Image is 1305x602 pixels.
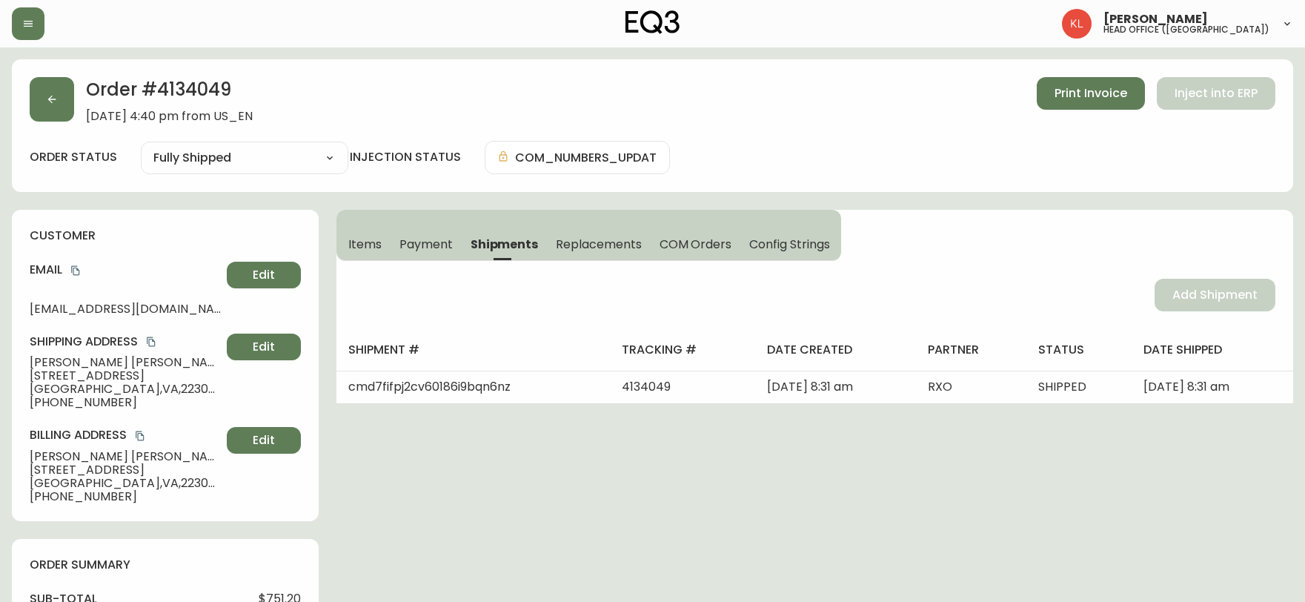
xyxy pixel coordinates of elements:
button: copy [68,263,83,278]
h4: customer [30,228,301,244]
span: Print Invoice [1055,85,1127,102]
span: [GEOGRAPHIC_DATA] , VA , 22304 , US [30,383,221,396]
span: [DATE] 8:31 am [767,378,853,395]
h4: Shipping Address [30,334,221,350]
h2: Order # 4134049 [86,77,253,110]
button: copy [144,334,159,349]
span: cmd7fifpj2cv60186i9bqn6nz [348,378,511,395]
button: Edit [227,334,301,360]
span: SHIPPED [1038,378,1086,395]
img: 2c0c8aa7421344cf0398c7f872b772b5 [1062,9,1092,39]
h4: partner [928,342,1014,358]
h4: tracking # [622,342,743,358]
span: [STREET_ADDRESS] [30,463,221,477]
span: [PERSON_NAME] [PERSON_NAME] [30,450,221,463]
span: RXO [928,378,952,395]
span: [PHONE_NUMBER] [30,396,221,409]
span: COM Orders [660,236,732,252]
button: Edit [227,262,301,288]
button: Edit [227,427,301,454]
span: Replacements [556,236,641,252]
span: Edit [253,432,275,449]
span: [EMAIL_ADDRESS][DOMAIN_NAME] [30,302,221,316]
h4: Billing Address [30,427,221,443]
span: [PERSON_NAME] [PERSON_NAME] [30,356,221,369]
button: copy [133,429,147,443]
span: Items [348,236,382,252]
h4: date created [767,342,905,358]
button: Print Invoice [1037,77,1145,110]
h4: date shipped [1143,342,1281,358]
span: Edit [253,339,275,355]
span: [PERSON_NAME] [1103,13,1208,25]
label: order status [30,149,117,165]
h4: Email [30,262,221,278]
h5: head office ([GEOGRAPHIC_DATA]) [1103,25,1269,34]
span: [DATE] 4:40 pm from US_EN [86,110,253,123]
span: Edit [253,267,275,283]
span: Shipments [471,236,539,252]
span: Config Strings [749,236,829,252]
h4: shipment # [348,342,598,358]
h4: injection status [350,149,461,165]
h4: status [1038,342,1120,358]
span: [PHONE_NUMBER] [30,490,221,503]
h4: order summary [30,557,301,573]
span: [GEOGRAPHIC_DATA] , VA , 22304 , US [30,477,221,490]
span: Payment [399,236,453,252]
span: [DATE] 8:31 am [1143,378,1229,395]
span: 4134049 [622,378,671,395]
img: logo [625,10,680,34]
span: [STREET_ADDRESS] [30,369,221,383]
